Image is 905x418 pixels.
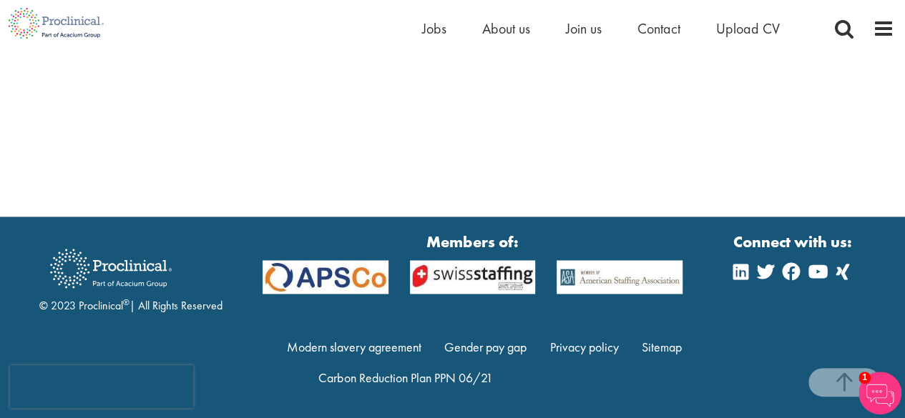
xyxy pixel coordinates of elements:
img: Chatbot [858,372,901,414]
strong: Members of: [263,231,683,253]
a: About us [482,19,530,38]
a: Sitemap [642,338,682,354]
strong: Connect with us: [733,231,855,253]
a: Carbon Reduction Plan PPN 06/21 [318,369,492,385]
a: Privacy policy [550,338,619,354]
sup: ® [123,297,129,308]
img: APSCo [546,260,693,294]
a: Upload CV [716,19,780,38]
a: Contact [637,19,680,38]
a: Jobs [422,19,446,38]
span: 1 [858,372,871,384]
div: © 2023 Proclinical | All Rights Reserved [39,238,222,314]
img: APSCo [252,260,399,294]
img: Proclinical Recruitment [39,239,182,298]
img: APSCo [399,260,547,294]
iframe: reCAPTCHA [10,365,193,408]
a: Gender pay gap [444,338,527,354]
a: Join us [566,19,602,38]
a: Modern slavery agreement [287,338,421,354]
